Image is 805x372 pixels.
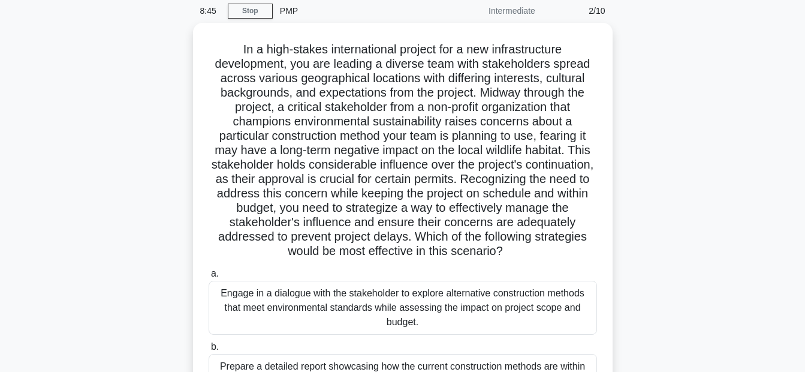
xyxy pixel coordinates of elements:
[211,341,219,352] span: b.
[211,268,219,278] span: a.
[209,281,597,335] div: Engage in a dialogue with the stakeholder to explore alternative construction methods that meet e...
[207,42,598,259] h5: In a high-stakes international project for a new infrastructure development, you are leading a di...
[228,4,273,19] a: Stop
